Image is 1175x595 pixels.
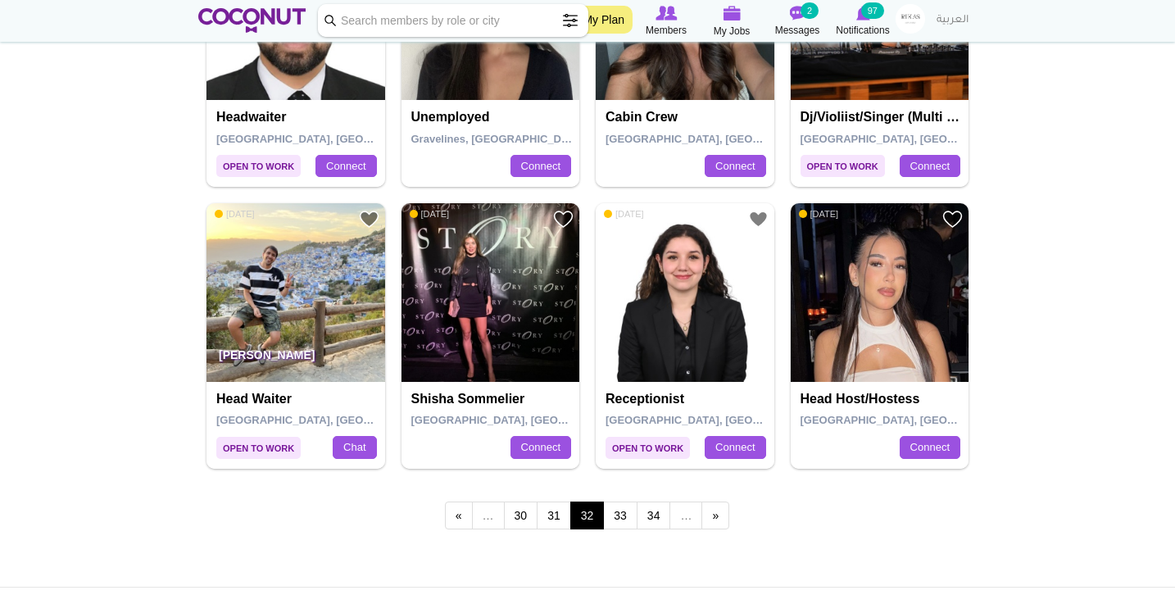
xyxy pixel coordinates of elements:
span: Messages [775,22,820,39]
span: [GEOGRAPHIC_DATA], [GEOGRAPHIC_DATA] [411,414,645,426]
span: [GEOGRAPHIC_DATA], [GEOGRAPHIC_DATA] [216,133,450,145]
span: 32 [570,502,605,529]
small: 2 [801,2,819,19]
a: Connect [510,155,571,178]
span: [GEOGRAPHIC_DATA], [GEOGRAPHIC_DATA] [801,133,1034,145]
a: Browse Members Members [633,4,699,39]
input: Search members by role or city [318,4,588,37]
a: My Plan [574,6,633,34]
span: Open to Work [606,437,690,459]
span: Gravelines, [GEOGRAPHIC_DATA] [411,133,586,145]
span: Open to Work [216,155,301,177]
span: … [472,502,505,529]
a: Add to Favourites [942,209,963,229]
span: [GEOGRAPHIC_DATA], [GEOGRAPHIC_DATA] [216,414,450,426]
img: Messages [789,6,805,20]
a: 31 [537,502,571,529]
span: … [669,502,702,529]
a: Messages Messages 2 [764,4,830,39]
a: Connect [900,155,960,178]
p: [PERSON_NAME] [206,336,385,382]
a: Notifications Notifications 97 [830,4,896,39]
h4: Headwaiter [216,110,379,125]
a: ‹ previous [445,502,473,529]
span: [GEOGRAPHIC_DATA], [GEOGRAPHIC_DATA] [801,414,1034,426]
img: My Jobs [723,6,741,20]
a: next › [701,502,729,529]
a: 30 [504,502,538,529]
span: [DATE] [410,208,450,220]
a: Add to Favourites [359,209,379,229]
span: Open to Work [801,155,885,177]
span: [DATE] [215,208,255,220]
h4: Head Host/Hostess [801,392,964,407]
a: Add to Favourites [553,209,574,229]
a: العربية [928,4,977,37]
a: My Jobs My Jobs [699,4,764,39]
img: Browse Members [656,6,677,20]
h4: Shisha sommelier [411,392,574,407]
a: Connect [510,436,571,459]
a: 34 [637,502,671,529]
a: Connect [705,155,765,178]
span: [GEOGRAPHIC_DATA], [GEOGRAPHIC_DATA] [606,414,839,426]
span: [DATE] [799,208,839,220]
a: Add to Favourites [748,209,769,229]
span: [GEOGRAPHIC_DATA], [GEOGRAPHIC_DATA] [606,133,839,145]
img: Notifications [856,6,870,20]
span: [DATE] [604,208,644,220]
img: Home [198,8,306,33]
span: My Jobs [714,23,751,39]
span: Open to Work [216,437,301,459]
h4: Unemployed [411,110,574,125]
h4: Cabin Crew [606,110,769,125]
span: Members [646,22,687,39]
small: 97 [861,2,884,19]
h4: Dj/violiist/Singer (multi musician) [801,110,964,125]
h4: Receptionist [606,392,769,407]
a: 33 [603,502,637,529]
a: Chat [333,436,376,459]
h4: Head Waiter [216,392,379,407]
span: Notifications [836,22,889,39]
a: Connect [705,436,765,459]
a: Connect [315,155,376,178]
a: Connect [900,436,960,459]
